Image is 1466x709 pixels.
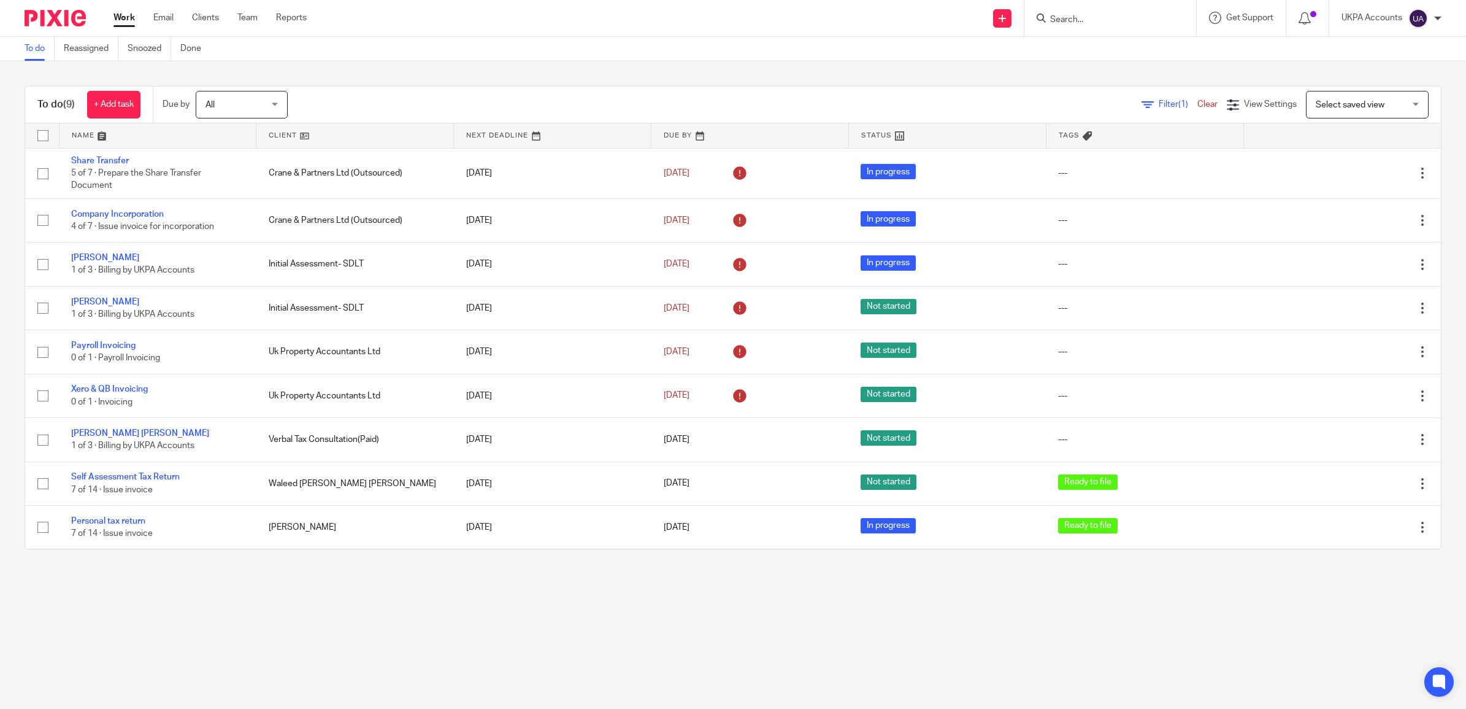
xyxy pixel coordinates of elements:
a: Payroll Invoicing [71,341,136,350]
span: 1 of 3 · Billing by UKPA Accounts [71,266,194,275]
input: Search [1049,15,1159,26]
span: In progress [861,164,916,179]
span: [DATE] [664,260,689,268]
a: To do [25,37,55,61]
div: --- [1058,302,1231,314]
span: [DATE] [664,304,689,312]
a: Snoozed [128,37,171,61]
div: --- [1058,433,1231,446]
a: Company Incorporation [71,210,164,219]
td: [PERSON_NAME] [256,505,454,549]
td: [DATE] [454,505,651,549]
td: Waleed [PERSON_NAME] [PERSON_NAME] [256,462,454,505]
span: [DATE] [664,435,689,444]
td: Crane & Partners Ltd (Outsourced) [256,198,454,242]
span: Get Support [1226,14,1273,22]
a: Clients [192,12,219,24]
a: [PERSON_NAME] [71,298,139,306]
span: (1) [1178,100,1188,109]
td: Crane & Partners Ltd (Outsourced) [256,148,454,198]
a: Clear [1197,100,1218,109]
span: All [205,101,215,109]
td: Initial Assessment- SDLT [256,286,454,330]
span: Not started [861,387,916,402]
td: Verbal Tax Consultation(Paid) [256,418,454,462]
td: [DATE] [454,198,651,242]
span: In progress [861,518,916,533]
td: [DATE] [454,242,651,286]
a: Self Assessment Tax Return [71,473,180,481]
span: [DATE] [664,347,689,356]
span: 0 of 1 · Invoicing [71,398,132,406]
span: [DATE] [664,523,689,532]
span: 4 of 7 · Issue invoice for incorporation [71,222,214,231]
p: UKPA Accounts [1341,12,1402,24]
td: [DATE] [454,286,651,330]
span: 0 of 1 · Payroll Invoicing [71,354,160,363]
span: Ready to file [1058,475,1118,490]
span: 7 of 14 · Issue invoice [71,486,153,494]
td: [DATE] [454,330,651,374]
td: [DATE] [454,462,651,505]
span: Not started [861,430,916,446]
span: Not started [861,475,916,490]
span: (9) [63,99,75,109]
span: In progress [861,255,916,271]
span: [DATE] [664,216,689,225]
span: 5 of 7 · Prepare the Share Transfer Document [71,169,201,190]
a: Email [153,12,174,24]
a: [PERSON_NAME] [PERSON_NAME] [71,429,209,438]
a: [PERSON_NAME] [71,254,139,262]
td: [DATE] [454,148,651,198]
span: Ready to file [1058,518,1118,533]
span: Tags [1059,132,1080,139]
td: Uk Property Accountants Ltd [256,330,454,374]
div: --- [1058,258,1231,270]
a: Done [180,37,210,61]
span: 7 of 14 · Issue invoice [71,529,153,538]
span: [DATE] [664,392,689,400]
span: [DATE] [664,169,689,177]
img: svg%3E [1408,9,1428,28]
td: Initial Assessment- SDLT [256,242,454,286]
span: Select saved view [1316,101,1384,109]
span: 1 of 3 · Billing by UKPA Accounts [71,441,194,450]
td: Uk Property Accountants Ltd [256,374,454,417]
div: --- [1058,167,1231,179]
div: --- [1058,390,1231,402]
a: Personal tax return [71,517,145,525]
p: Due by [163,98,190,110]
a: Xero & QB Invoicing [71,385,148,393]
span: [DATE] [664,479,689,488]
span: In progress [861,211,916,227]
span: Not started [861,343,916,358]
div: --- [1058,214,1231,227]
a: Team [237,12,258,24]
img: Pixie [25,10,86,26]
span: Filter [1159,100,1197,109]
a: Work [113,12,135,24]
a: Reassigned [64,37,118,61]
span: 1 of 3 · Billing by UKPA Accounts [71,310,194,319]
span: View Settings [1244,100,1297,109]
a: Reports [276,12,307,24]
td: [DATE] [454,374,651,417]
span: Not started [861,299,916,314]
td: [DATE] [454,418,651,462]
div: --- [1058,346,1231,358]
a: + Add task [87,91,140,118]
a: Share Transfer [71,157,129,165]
h1: To do [37,98,75,111]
